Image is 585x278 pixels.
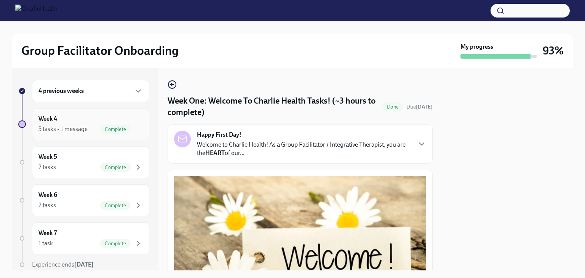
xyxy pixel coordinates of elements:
[543,44,564,58] h3: 93%
[18,108,149,140] a: Week 43 tasks • 1 messageComplete
[205,149,225,157] strong: HEART
[460,43,493,51] strong: My progress
[38,87,84,95] h6: 4 previous weeks
[21,43,179,58] h2: Group Facilitator Onboarding
[100,126,131,132] span: Complete
[32,261,94,268] span: Experience ends
[38,163,56,171] div: 2 tasks
[100,241,131,246] span: Complete
[38,191,57,199] h6: Week 6
[38,153,57,161] h6: Week 5
[416,104,433,110] strong: [DATE]
[38,239,53,248] div: 1 task
[100,165,131,170] span: Complete
[197,141,411,157] p: Welcome to Charlie Health! As a Group Facilitator / Integrative Therapist, you are the of our...
[38,125,88,133] div: 3 tasks • 1 message
[406,103,433,110] span: July 28th, 2025 09:00
[100,203,131,208] span: Complete
[18,184,149,216] a: Week 62 tasksComplete
[15,5,58,17] img: CharlieHealth
[38,201,56,209] div: 2 tasks
[406,104,433,110] span: Due
[18,146,149,178] a: Week 52 tasksComplete
[38,229,57,237] h6: Week 7
[168,95,379,118] h4: Week One: Welcome To Charlie Health Tasks! (~3 hours to complete)
[38,115,57,123] h6: Week 4
[197,131,241,139] strong: Happy First Day!
[382,104,403,110] span: Done
[32,80,149,102] div: 4 previous weeks
[18,222,149,254] a: Week 71 taskComplete
[74,261,94,268] strong: [DATE]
